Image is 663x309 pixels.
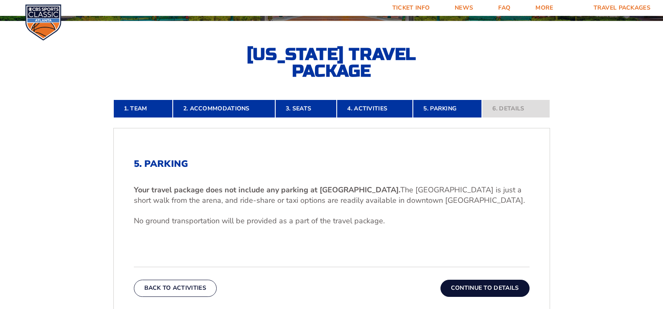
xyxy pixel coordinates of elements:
[134,280,217,296] button: Back To Activities
[134,158,530,169] h2: 5. Parking
[113,100,173,118] a: 1. Team
[240,46,424,79] h2: [US_STATE] Travel Package
[173,100,275,118] a: 2. Accommodations
[440,280,530,296] button: Continue To Details
[25,4,61,41] img: CBS Sports Classic
[134,216,530,226] p: No ground transportation will be provided as a part of the travel package.
[134,185,400,195] b: Your travel package does not include any parking at [GEOGRAPHIC_DATA].
[134,185,530,206] p: The [GEOGRAPHIC_DATA] is just a short walk from the arena, and ride-share or taxi options are rea...
[275,100,337,118] a: 3. Seats
[337,100,413,118] a: 4. Activities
